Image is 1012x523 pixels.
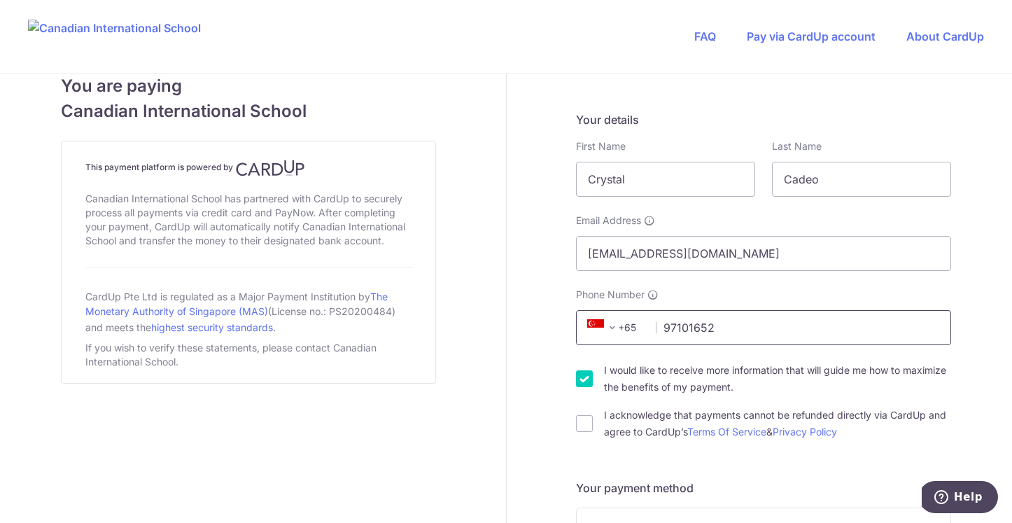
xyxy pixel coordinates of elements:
[587,319,621,336] span: +65
[922,481,998,516] iframe: Opens a widget where you can find more information
[604,407,951,440] label: I acknowledge that payments cannot be refunded directly via CardUp and agree to CardUp’s &
[576,139,626,153] label: First Name
[576,288,645,302] span: Phone Number
[61,99,436,124] span: Canadian International School
[687,426,766,438] a: Terms Of Service
[773,426,837,438] a: Privacy Policy
[61,74,436,99] span: You are paying
[772,139,822,153] label: Last Name
[236,160,304,176] img: CardUp
[906,29,984,43] a: About CardUp
[85,285,412,338] div: CardUp Pte Ltd is regulated as a Major Payment Institution by (License no.: PS20200484) and meets...
[576,111,951,128] h5: Your details
[151,321,273,333] a: highest security standards
[576,214,641,228] span: Email Address
[583,319,646,336] span: +65
[85,189,412,251] div: Canadian International School has partnered with CardUp to securely process all payments via cred...
[772,162,951,197] input: Last name
[85,160,412,176] h4: This payment platform is powered by
[694,29,716,43] a: FAQ
[747,29,876,43] a: Pay via CardUp account
[576,236,951,271] input: Email address
[576,480,951,496] h5: Your payment method
[85,338,412,372] div: If you wish to verify these statements, please contact Canadian International School.
[576,162,755,197] input: First name
[604,362,951,396] label: I would like to receive more information that will guide me how to maximize the benefits of my pa...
